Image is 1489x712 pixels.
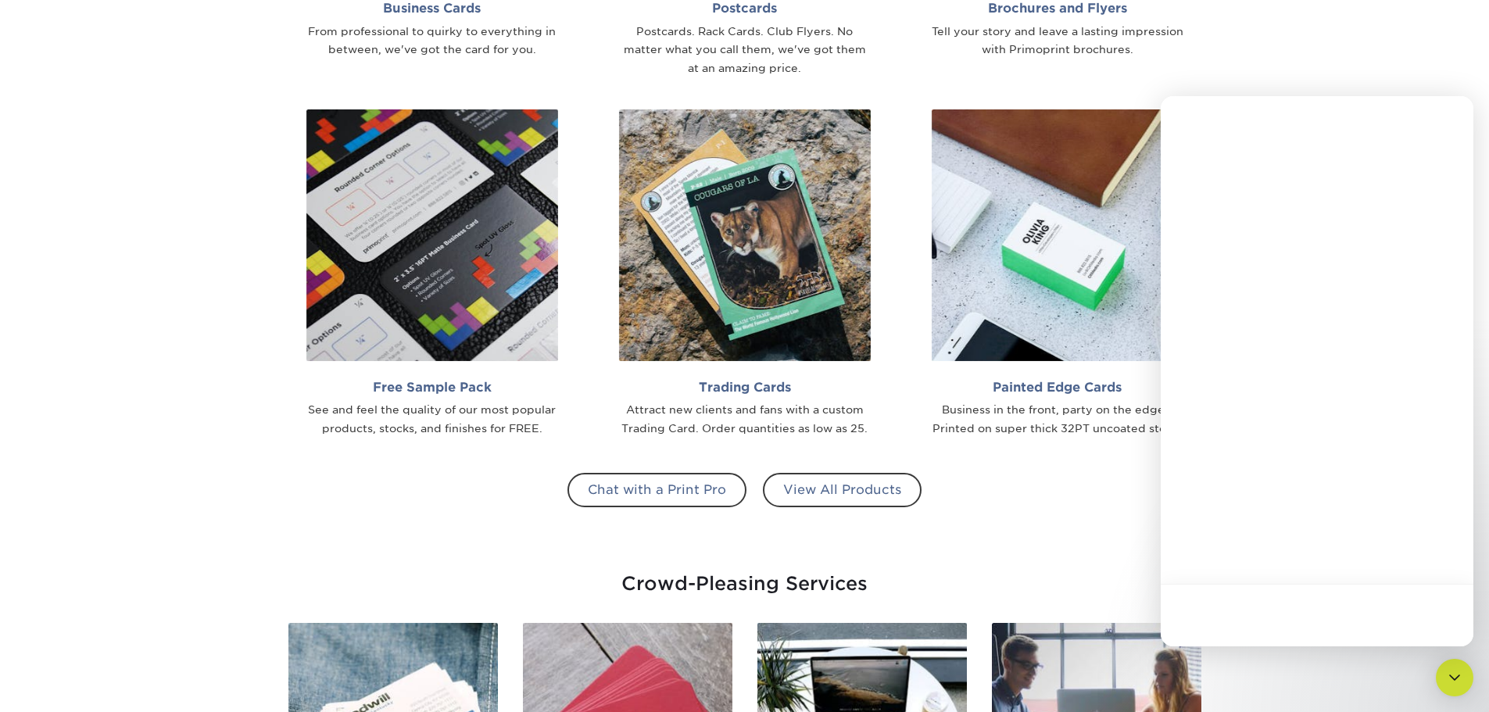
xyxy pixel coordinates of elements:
[306,401,558,438] div: See and feel the quality of our most popular products, stocks, and finishes for FREE.
[306,109,558,361] img: Sample Pack
[932,23,1183,60] div: Tell your story and leave a lasting impression with Primoprint brochures.
[932,401,1183,438] div: Business in the front, party on the edges. Printed on super thick 32PT uncoated stock.
[913,109,1202,438] a: Painted Edge Cards Business in the front, party on the edges. Printed on super thick 32PT uncoate...
[619,1,871,16] h2: Postcards
[288,109,577,438] a: Free Sample Pack See and feel the quality of our most popular products, stocks, and finishes for ...
[619,380,871,395] h2: Trading Cards
[1436,659,1473,696] div: Open Intercom Messenger
[932,109,1183,361] img: Painted Edge Cards
[567,473,746,507] a: Chat with a Print Pro
[306,23,558,60] div: From professional to quirky to everything in between, we've got the card for you.
[306,380,558,395] h2: Free Sample Pack
[932,380,1183,395] h2: Painted Edge Cards
[619,23,871,78] div: Postcards. Rack Cards. Club Flyers. No matter what you call them, we've got them at an amazing pr...
[288,557,1202,598] div: Crowd-Pleasing Services
[763,473,922,507] a: View All Products
[619,401,871,438] div: Attract new clients and fans with a custom Trading Card. Order quantities as low as 25.
[600,109,889,438] a: Trading Cards Attract new clients and fans with a custom Trading Card. Order quantities as low as...
[619,109,871,361] img: Trading Cards
[932,1,1183,16] h2: Brochures and Flyers
[306,1,558,16] h2: Business Cards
